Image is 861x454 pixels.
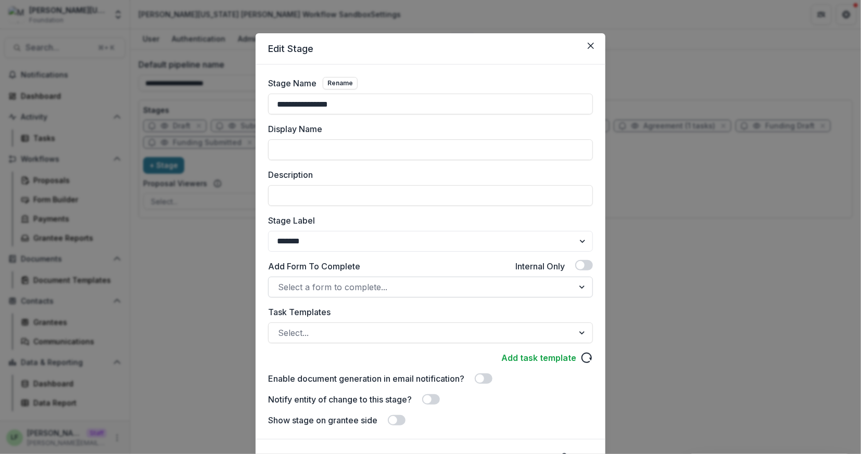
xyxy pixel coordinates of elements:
[268,123,587,135] label: Display Name
[268,214,587,227] label: Stage Label
[583,37,599,54] button: Close
[256,33,605,64] header: Edit Stage
[268,77,316,89] label: Stage Name
[268,393,412,406] label: Notify entity of change to this stage?
[268,260,360,273] label: Add Form To Complete
[501,352,576,364] a: Add task template
[268,372,464,385] label: Enable document generation in email notification?
[268,168,587,181] label: Description
[268,306,587,318] label: Task Templates
[268,414,377,426] label: Show stage on grantee side
[515,260,565,273] label: Internal Only
[580,352,593,364] svg: reload
[323,77,358,89] button: Rename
